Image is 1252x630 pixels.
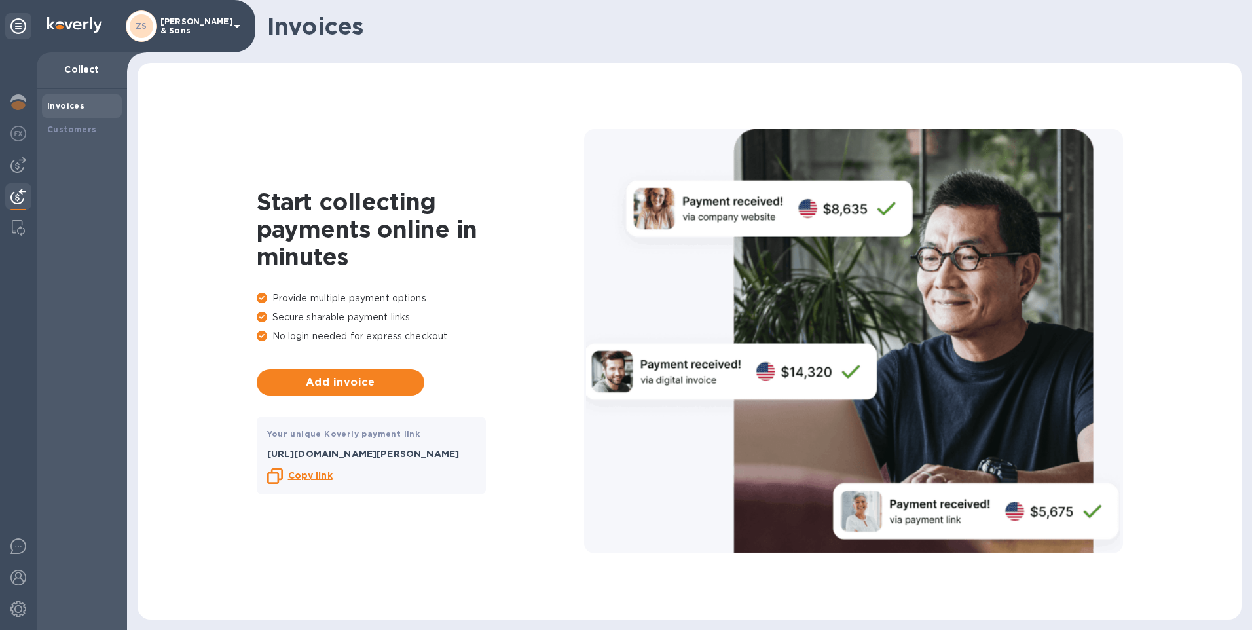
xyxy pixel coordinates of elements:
button: Add invoice [257,369,424,396]
b: Invoices [47,101,84,111]
b: Your unique Koverly payment link [267,429,420,439]
p: [PERSON_NAME] & Sons [160,17,226,35]
img: Foreign exchange [10,126,26,141]
p: Collect [47,63,117,76]
p: [URL][DOMAIN_NAME][PERSON_NAME] [267,447,475,460]
div: Unpin categories [5,13,31,39]
p: No login needed for express checkout. [257,329,584,343]
span: Add invoice [267,375,414,390]
b: Customers [47,124,97,134]
b: ZS [136,21,147,31]
img: Logo [47,17,102,33]
h1: Invoices [267,12,1231,40]
p: Provide multiple payment options. [257,291,584,305]
h1: Start collecting payments online in minutes [257,188,584,270]
p: Secure sharable payment links. [257,310,584,324]
b: Copy link [288,470,333,481]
